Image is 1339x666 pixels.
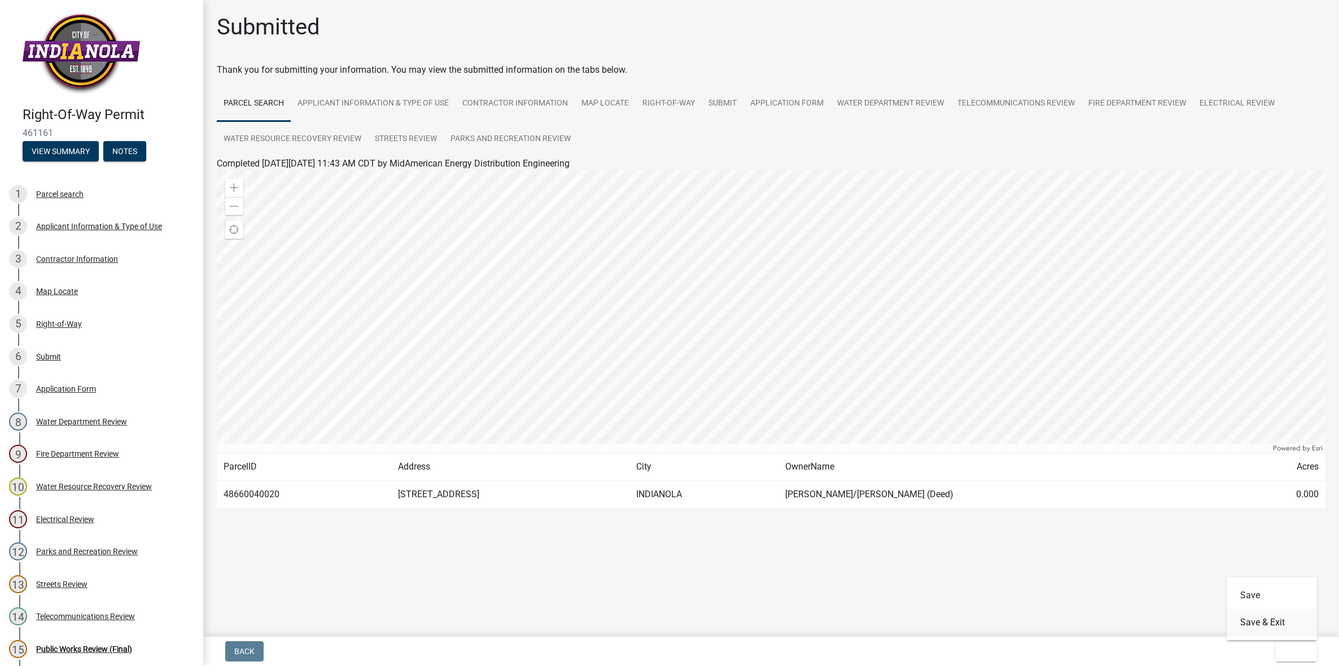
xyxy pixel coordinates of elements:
span: Completed [DATE][DATE] 11:43 AM CDT by MidAmerican Energy Distribution Engineering [217,158,570,169]
td: Acres [1235,453,1325,481]
td: INDIANOLA [629,481,778,509]
a: Submit [702,86,743,122]
td: 48660040020 [217,481,391,509]
span: Back [234,647,255,656]
td: OwnerName [778,453,1235,481]
img: City of Indianola, Iowa [23,12,140,95]
div: Zoom out [225,197,243,215]
div: 9 [9,445,27,463]
div: 11 [9,510,27,528]
h1: Submitted [217,14,320,41]
div: 14 [9,607,27,625]
a: Parcel search [217,86,291,122]
div: Thank you for submitting your information. You may view the submitted information on the tabs below. [217,63,1325,77]
a: Water Resource Recovery Review [217,121,368,157]
button: Save [1227,582,1317,609]
td: ParcelID [217,453,391,481]
a: Contractor Information [456,86,575,122]
td: City [629,453,778,481]
div: Water Department Review [36,418,127,426]
div: 10 [9,477,27,496]
span: 461161 [23,128,181,138]
div: Telecommunications Review [36,612,135,620]
div: 1 [9,185,27,203]
button: Notes [103,141,146,161]
div: Fire Department Review [36,450,119,458]
a: Electrical Review [1193,86,1281,122]
button: Exit [1276,641,1317,661]
div: Zoom in [225,179,243,197]
div: Submit [36,353,61,361]
div: 13 [9,575,27,593]
div: Exit [1227,577,1317,641]
div: 4 [9,282,27,300]
div: 5 [9,315,27,333]
wm-modal-confirm: Summary [23,147,99,156]
div: Parks and Recreation Review [36,547,138,555]
span: Exit [1285,647,1301,656]
div: 8 [9,413,27,431]
a: Right-of-Way [636,86,702,122]
button: Back [225,641,264,661]
a: Map Locate [575,86,636,122]
div: Water Resource Recovery Review [36,483,152,490]
button: Save & Exit [1227,609,1317,636]
td: [PERSON_NAME]/[PERSON_NAME] (Deed) [778,481,1235,509]
div: Parcel search [36,190,84,198]
button: View Summary [23,141,99,161]
a: Parks and Recreation Review [444,121,577,157]
td: 0.000 [1235,481,1325,509]
div: Map Locate [36,287,78,295]
div: Contractor Information [36,255,118,263]
div: Electrical Review [36,515,94,523]
a: Water Department Review [830,86,951,122]
div: 3 [9,250,27,268]
a: Streets Review [368,121,444,157]
div: Public Works Review (Final) [36,645,132,653]
div: Streets Review [36,580,87,588]
div: Find my location [225,221,243,239]
td: Address [391,453,629,481]
div: 2 [9,217,27,235]
div: Right-of-Way [36,320,82,328]
a: Esri [1312,444,1323,452]
div: 7 [9,380,27,398]
div: Applicant Information & Type of Use [36,222,162,230]
div: 15 [9,640,27,658]
div: 6 [9,348,27,366]
wm-modal-confirm: Notes [103,147,146,156]
a: Fire Department Review [1082,86,1193,122]
h4: Right-Of-Way Permit [23,107,194,123]
a: Applicant Information & Type of Use [291,86,456,122]
div: Application Form [36,385,96,393]
a: Telecommunications Review [951,86,1082,122]
td: [STREET_ADDRESS] [391,481,629,509]
div: Powered by [1270,444,1325,453]
a: Application Form [743,86,830,122]
div: 12 [9,542,27,560]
